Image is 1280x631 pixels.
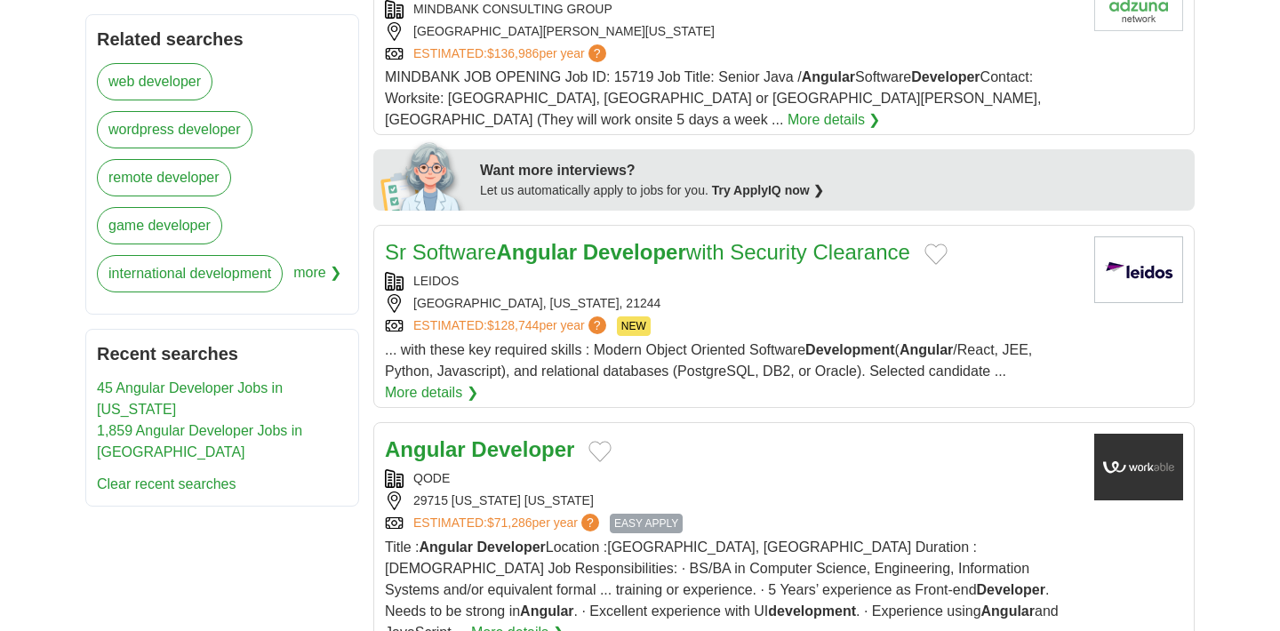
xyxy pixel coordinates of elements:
[385,294,1080,313] div: [GEOGRAPHIC_DATA], [US_STATE], 21244
[588,316,606,334] span: ?
[413,316,610,336] a: ESTIMATED:$128,744per year?
[97,63,212,100] a: web developer
[97,340,348,367] h2: Recent searches
[97,380,283,417] a: 45 Angular Developer Jobs in [US_STATE]
[385,22,1080,41] div: [GEOGRAPHIC_DATA][PERSON_NAME][US_STATE]
[97,111,252,148] a: wordpress developer
[977,582,1045,597] strong: Developer
[97,476,236,491] a: Clear recent searches
[520,603,573,619] strong: Angular
[581,514,599,531] span: ?
[487,318,539,332] span: $128,744
[496,240,577,264] strong: Angular
[1094,434,1183,500] img: Company logo
[788,109,881,131] a: More details ❯
[487,515,532,530] span: $71,286
[420,539,473,555] strong: Angular
[413,44,610,63] a: ESTIMATED:$136,986per year?
[583,240,686,264] strong: Developer
[911,69,980,84] strong: Developer
[385,240,910,264] a: Sr SoftwareAngular Developerwith Security Clearance
[805,342,894,357] strong: Development
[97,26,348,52] h2: Related searches
[293,255,341,303] span: more ❯
[471,437,574,461] strong: Developer
[413,274,459,288] a: LEIDOS
[487,46,539,60] span: $136,986
[476,539,545,555] strong: Developer
[480,160,1184,181] div: Want more interviews?
[588,44,606,62] span: ?
[768,603,856,619] strong: development
[900,342,953,357] strong: Angular
[712,183,824,197] a: Try ApplyIQ now ❯
[385,69,1042,127] span: MINDBANK JOB OPENING Job ID: 15719 Job Title: Senior Java / Software Contact: Worksite: [GEOGRAPH...
[802,69,855,84] strong: Angular
[385,491,1080,510] div: 29715 [US_STATE] [US_STATE]
[380,140,467,211] img: apply-iq-scientist.png
[97,255,283,292] a: international development
[385,469,1080,488] div: QODE
[385,437,574,461] a: Angular Developer
[480,181,1184,200] div: Let us automatically apply to jobs for you.
[385,437,466,461] strong: Angular
[617,316,651,336] span: NEW
[981,603,1035,619] strong: Angular
[413,514,603,533] a: ESTIMATED:$71,286per year?
[924,244,948,265] button: Add to favorite jobs
[385,382,478,403] a: More details ❯
[588,441,612,462] button: Add to favorite jobs
[385,342,1032,379] span: ... with these key required skills : Modern Object Oriented Software ( /React, JEE, Python, Javas...
[97,423,302,459] a: 1,859 Angular Developer Jobs in [GEOGRAPHIC_DATA]
[610,514,683,533] span: EASY APPLY
[97,207,222,244] a: game developer
[1094,236,1183,303] img: Leidos logo
[97,159,231,196] a: remote developer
